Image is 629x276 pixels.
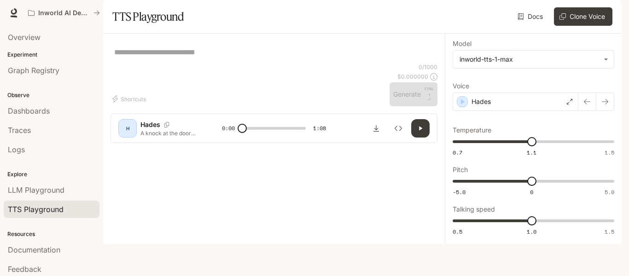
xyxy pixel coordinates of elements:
[419,63,437,71] p: 0 / 1000
[367,119,385,138] button: Download audio
[453,83,469,89] p: Voice
[554,7,612,26] button: Clone Voice
[605,149,614,156] span: 1.5
[24,4,104,22] button: All workspaces
[605,188,614,196] span: 5.0
[453,188,466,196] span: -5.0
[527,149,536,156] span: 1.1
[460,55,599,64] div: inworld-tts-1-max
[389,119,408,138] button: Inspect
[222,124,235,133] span: 0:00
[140,120,160,129] p: Hades
[530,188,533,196] span: 0
[397,73,428,80] p: $ 0.000000
[140,129,200,137] p: A knock at the door startled them both. The door opened slowly, revealing [PERSON_NAME], the erra...
[111,92,150,106] button: Shortcuts
[38,9,90,17] p: Inworld AI Demos
[453,167,468,173] p: Pitch
[453,149,462,156] span: 0.7
[453,206,495,213] p: Talking speed
[453,40,472,47] p: Model
[516,7,547,26] a: Docs
[472,97,491,106] p: Hades
[605,228,614,236] span: 1.5
[112,7,184,26] h1: TTS Playground
[120,121,135,136] div: H
[453,127,491,133] p: Temperature
[313,124,326,133] span: 1:08
[527,228,536,236] span: 1.0
[453,51,614,68] div: inworld-tts-1-max
[160,122,173,127] button: Copy Voice ID
[453,228,462,236] span: 0.5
